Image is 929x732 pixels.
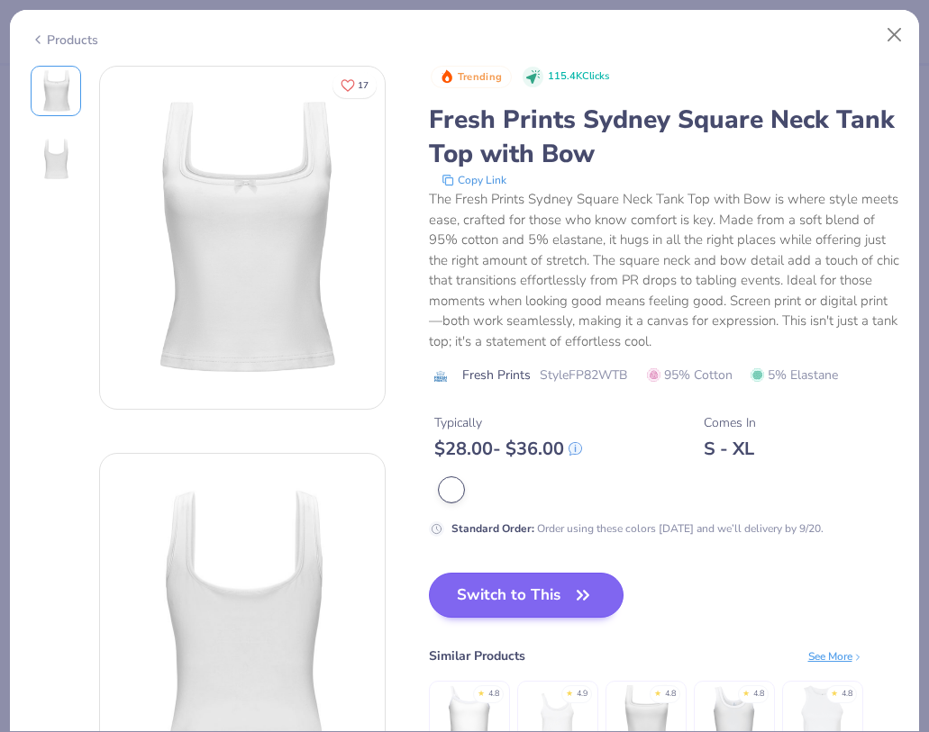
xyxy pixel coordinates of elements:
[665,688,676,700] div: 4.8
[436,171,512,189] button: copy to clipboard
[577,688,587,700] div: 4.9
[434,438,582,460] div: $ 28.00 - $ 36.00
[753,688,764,700] div: 4.8
[434,413,582,432] div: Typically
[478,688,485,695] div: ★
[451,521,534,536] strong: Standard Order :
[540,366,627,384] span: Style FP82WTB
[358,81,369,90] span: 17
[31,31,98,50] div: Products
[842,688,852,700] div: 4.8
[431,66,512,89] button: Badge Button
[462,366,531,384] span: Fresh Prints
[488,688,499,700] div: 4.8
[332,72,377,98] button: Like
[429,103,899,171] div: Fresh Prints Sydney Square Neck Tank Top with Bow
[808,648,863,664] div: See More
[647,366,733,384] span: 95% Cotton
[429,369,453,384] img: brand logo
[751,366,838,384] span: 5% Elastane
[429,573,624,618] button: Switch to This
[440,69,454,84] img: Trending sort
[429,646,525,665] div: Similar Products
[458,72,502,82] span: Trending
[704,413,756,432] div: Comes In
[831,688,838,695] div: ★
[451,520,824,537] div: Order using these colors [DATE] and we’ll delivery by 9/20.
[100,95,385,380] img: Front
[548,69,609,85] span: 115.4K Clicks
[704,438,756,460] div: S - XL
[566,688,573,695] div: ★
[34,69,77,113] img: Front
[742,688,750,695] div: ★
[654,688,661,695] div: ★
[429,189,899,351] div: The Fresh Prints Sydney Square Neck Tank Top with Bow is where style meets ease, crafted for thos...
[878,18,912,52] button: Close
[34,138,77,181] img: Back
